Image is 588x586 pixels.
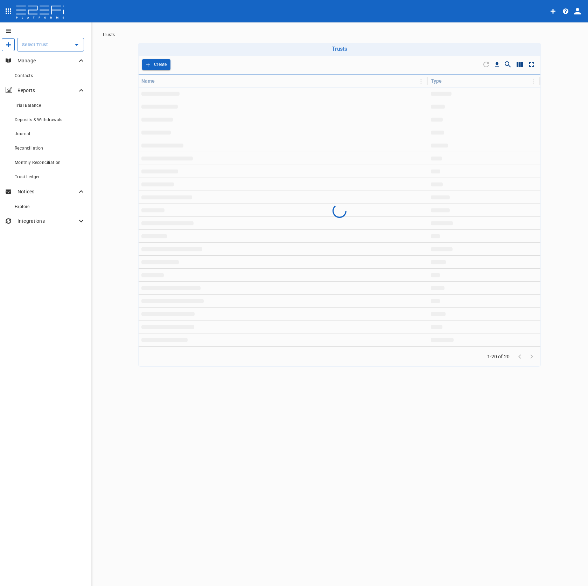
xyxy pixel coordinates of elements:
p: Create [154,61,167,69]
span: Journal [15,131,30,136]
p: Manage [17,57,77,64]
p: Integrations [17,218,77,225]
p: Reports [17,87,77,94]
span: Refresh Data [480,58,492,70]
span: Trust Ledger [15,174,40,179]
button: Quick create [2,39,15,51]
h6: Trusts [141,46,538,52]
button: Download CSV [492,60,502,69]
span: Quick create [6,42,11,48]
button: Toggle full screen [526,58,538,70]
span: Monthly Reconciliation [15,160,61,165]
span: Loading [139,74,540,75]
button: Show/Hide columns [514,58,526,70]
span: Trial Balance [15,103,41,108]
button: Show/Hide search [502,58,514,70]
nav: breadcrumb [102,32,577,37]
span: Deposits & Withdrawals [15,117,63,122]
span: 1-20 of 20 [487,353,510,360]
span: Go to previous page [514,353,526,360]
span: Explore [15,204,30,209]
p: Notices [17,188,77,195]
span: Add Trust [142,59,170,70]
span: Contacts [15,73,33,78]
input: Select Trust [20,41,70,48]
a: Trusts [102,32,115,37]
button: Open [72,40,82,50]
button: Create [142,59,170,70]
span: Reconciliation [15,146,43,151]
span: Go to next page [526,353,538,360]
span: No records to display [332,204,347,219]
